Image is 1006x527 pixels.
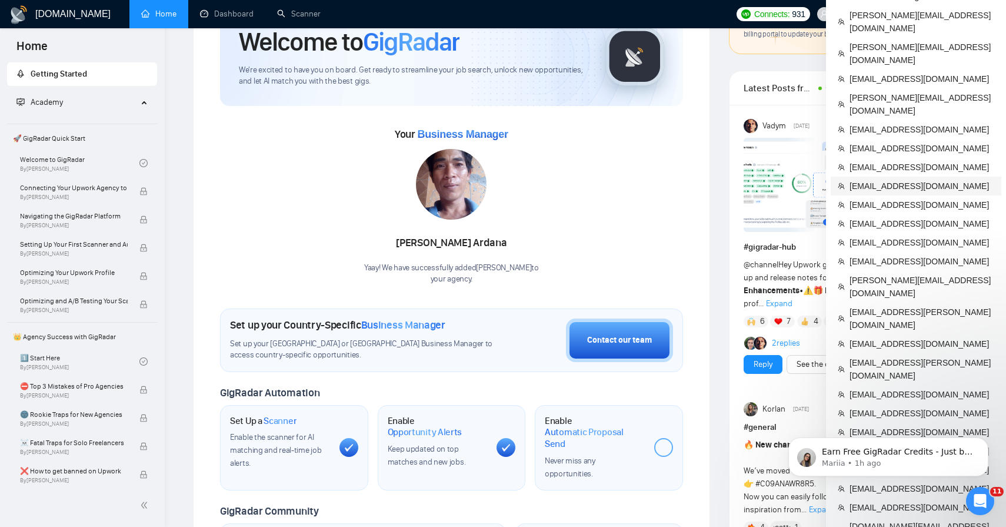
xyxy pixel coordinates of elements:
[20,194,128,201] span: By [PERSON_NAME]
[850,198,994,211] span: [EMAIL_ADDRESS][DOMAIN_NAME]
[838,183,845,190] span: team
[744,20,946,39] span: Your GigRadar subscription will be canceled Please visit your billing portal to update your billi...
[140,499,152,511] span: double-left
[850,9,994,35] span: [PERSON_NAME][EMAIL_ADDRESS][DOMAIN_NAME]
[774,317,782,326] img: ❤️
[417,128,508,140] span: Business Manager
[850,388,994,401] span: [EMAIL_ADDRESS][DOMAIN_NAME]
[838,366,845,373] span: team
[760,316,765,327] span: 6
[20,182,128,194] span: Connecting Your Upwork Agency to GigRadar
[139,442,148,450] span: lock
[744,273,963,296] strong: New Features &amp; Enhancements
[744,402,758,416] img: Korlan
[388,426,462,438] span: Opportunity Alerts
[220,505,319,518] span: GigRadar Community
[264,415,297,427] span: Scanner
[16,97,63,107] span: Academy
[230,339,496,361] span: Set up your [GEOGRAPHIC_DATA] or [GEOGRAPHIC_DATA] Business Manager to access country-specific op...
[814,316,818,327] span: 4
[20,477,128,484] span: By [PERSON_NAME]
[850,123,994,136] span: [EMAIL_ADDRESS][DOMAIN_NAME]
[838,239,845,246] span: team
[20,465,128,477] span: ❌ How to get banned on Upwork
[139,159,148,167] span: check-circle
[966,487,994,515] iframe: Intercom live chat
[744,81,815,95] span: Latest Posts from the GigRadar Community
[850,217,994,230] span: [EMAIL_ADDRESS][DOMAIN_NAME]
[20,409,128,420] span: 🌚 Rookie Traps for New Agencies
[20,420,128,427] span: By [PERSON_NAME]
[838,220,845,227] span: team
[850,356,994,382] span: [EMAIL_ADDRESS][PERSON_NAME][DOMAIN_NAME]
[139,300,148,309] span: lock
[7,38,57,62] span: Home
[230,432,321,468] span: Enable the scanner for AI matching and real-time job alerts.
[20,392,128,399] span: By [PERSON_NAME]
[744,440,754,450] span: 🔥
[744,421,963,434] h1: # general
[838,18,845,25] span: team
[744,337,757,350] img: Alex B
[20,150,139,176] a: Welcome to GigRadarBy[PERSON_NAME]
[850,236,994,249] span: [EMAIL_ADDRESS][DOMAIN_NAME]
[16,69,25,78] span: rocket
[20,449,128,456] span: By [PERSON_NAME]
[797,358,848,371] a: See the details
[744,479,754,489] span: 👉
[990,487,1004,496] span: 11
[838,75,845,82] span: team
[787,355,858,374] button: See the details
[744,355,782,374] button: Reply
[31,69,87,79] span: Getting Started
[838,50,845,57] span: team
[388,415,488,438] h1: Enable
[850,41,994,67] span: [PERSON_NAME][EMAIL_ADDRESS][DOMAIN_NAME]
[850,161,994,174] span: [EMAIL_ADDRESS][DOMAIN_NAME]
[20,437,128,449] span: ☠️ Fatal Traps for Solo Freelancers
[772,337,800,349] a: 2replies
[7,62,157,86] li: Getting Started
[744,241,963,254] h1: # gigradar-hub
[838,258,845,265] span: team
[793,404,809,415] span: [DATE]
[820,10,828,18] span: user
[20,380,128,392] span: ⛔ Top 3 Mistakes of Pro Agencies
[20,295,128,307] span: Optimizing and A/B Testing Your Scanner for Better Results
[850,337,994,350] span: [EMAIL_ADDRESS][DOMAIN_NAME]
[850,72,994,85] span: [EMAIL_ADDRESS][DOMAIN_NAME]
[744,138,885,232] img: F09AC4U7ATU-image.png
[20,222,128,229] span: By [PERSON_NAME]
[838,126,845,133] span: team
[801,317,809,326] img: 👍
[139,216,148,224] span: lock
[230,415,297,427] h1: Set Up a
[755,440,825,450] strong: New channel alert!
[755,479,814,489] span: #C09ANAWR8R5
[200,9,254,19] a: dashboardDashboard
[8,127,156,150] span: 🚀 GigRadar Quick Start
[850,91,994,117] span: [PERSON_NAME][EMAIL_ADDRESS][DOMAIN_NAME]
[744,119,758,133] img: Vadym
[566,319,673,362] button: Contact our team
[771,413,1006,495] iframe: Intercom notifications message
[9,5,28,24] img: logo
[838,504,845,511] span: team
[239,65,587,87] span: We're excited to have you on board. Get ready to streamline your job search, unlock new opportuni...
[141,9,176,19] a: homeHome
[139,244,148,252] span: lock
[747,317,755,326] img: 🙌
[838,101,845,108] span: team
[838,164,845,171] span: team
[838,283,845,290] span: team
[230,319,445,332] h1: Set up your Country-Specific
[813,286,823,296] span: 🎁
[605,27,664,86] img: gigradar-logo.png
[364,233,539,253] div: [PERSON_NAME] Ardana
[31,97,63,107] span: Academy
[364,274,539,285] p: your agency .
